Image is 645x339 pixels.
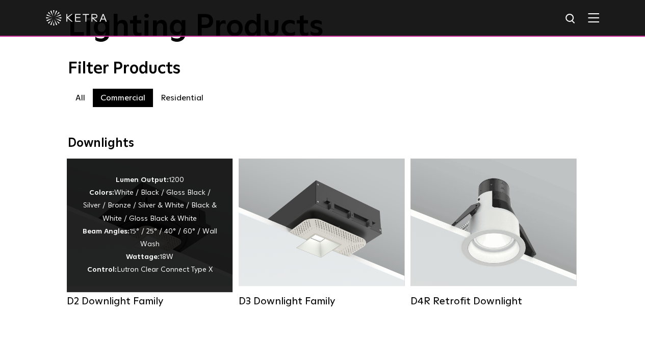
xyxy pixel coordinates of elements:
[588,13,599,22] img: Hamburger%20Nav.svg
[239,295,404,307] div: D3 Downlight Family
[153,89,211,107] label: Residential
[239,159,404,307] a: D3 Downlight Family Lumen Output:700 / 900 / 1100Colors:White / Black / Silver / Bronze / Paintab...
[126,253,160,260] strong: Wattage:
[46,10,107,25] img: ketra-logo-2019-white
[87,266,117,273] strong: Control:
[83,228,130,235] strong: Beam Angles:
[410,159,576,307] a: D4R Retrofit Downlight Lumen Output:800Colors:White / BlackBeam Angles:15° / 25° / 40° / 60°Watta...
[117,266,213,273] span: Lutron Clear Connect Type X
[89,189,114,196] strong: Colors:
[68,89,93,107] label: All
[116,176,169,184] strong: Lumen Output:
[68,136,578,151] div: Downlights
[564,13,577,25] img: search icon
[67,295,233,307] div: D2 Downlight Family
[93,89,153,107] label: Commercial
[82,174,217,277] div: 1200 White / Black / Gloss Black / Silver / Bronze / Silver & White / Black & White / Gloss Black...
[67,159,233,307] a: D2 Downlight Family Lumen Output:1200Colors:White / Black / Gloss Black / Silver / Bronze / Silve...
[68,59,578,79] div: Filter Products
[410,295,576,307] div: D4R Retrofit Downlight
